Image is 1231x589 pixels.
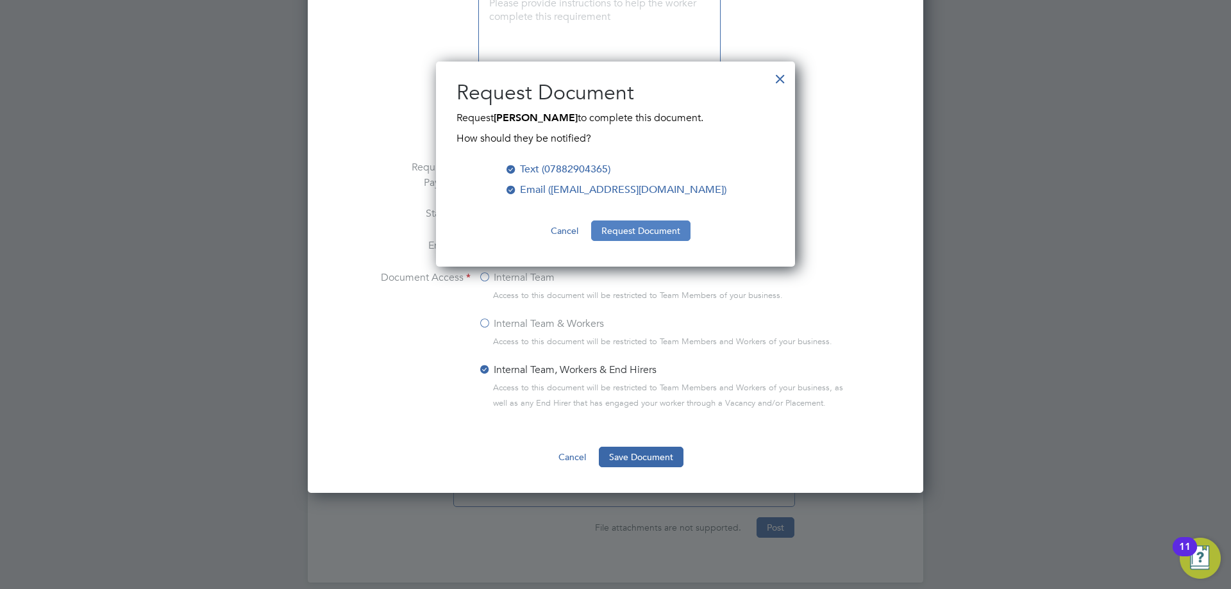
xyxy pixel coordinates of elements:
button: Save Document [599,447,683,467]
div: Email ([EMAIL_ADDRESS][DOMAIN_NAME]) [520,182,726,197]
b: [PERSON_NAME] [494,112,578,124]
div: 11 [1179,547,1191,563]
button: Cancel [548,447,596,467]
label: Internal Team [478,270,555,285]
span: Access to this document will be restricted to Team Members and Workers of your business. [493,334,832,349]
button: Request Document [591,220,691,241]
div: Request to complete this document. [456,110,775,146]
span: Access to this document will be restricted to Team Members of your business. [493,288,783,303]
div: Text (07882904365) [520,162,610,177]
button: Open Resource Center, 11 new notifications [1180,538,1221,579]
button: Cancel [540,220,589,241]
label: Document Access [374,270,471,421]
label: Required For Payment [374,160,471,190]
h2: Request Document [456,79,775,106]
label: Start Date [374,206,471,222]
label: Internal Team & Workers [478,316,604,331]
div: How should they be notified? [456,126,775,146]
label: Internal Team, Workers & End Hirers [478,362,657,377]
span: Access to this document will be restricted to Team Members and Workers of your business, as well ... [493,380,857,411]
label: End Date [374,238,471,254]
